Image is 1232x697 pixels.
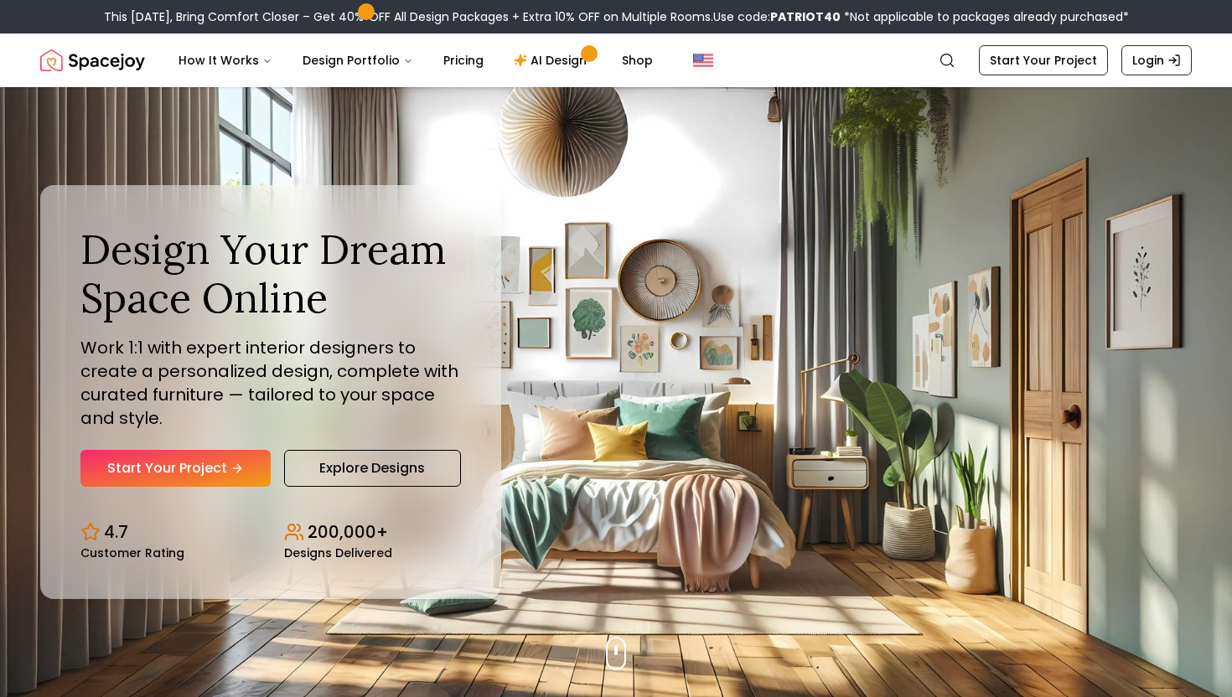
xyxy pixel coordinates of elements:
a: Login [1121,45,1192,75]
div: This [DATE], Bring Comfort Closer – Get 40% OFF All Design Packages + Extra 10% OFF on Multiple R... [104,8,1129,25]
small: Designs Delivered [284,547,392,559]
img: Spacejoy Logo [40,44,145,77]
small: Customer Rating [80,547,184,559]
img: United States [693,50,713,70]
p: Work 1:1 with expert interior designers to create a personalized design, complete with curated fu... [80,336,461,430]
a: Shop [608,44,666,77]
p: 200,000+ [308,520,388,544]
span: *Not applicable to packages already purchased* [841,8,1129,25]
nav: Main [165,44,666,77]
b: PATRIOT40 [770,8,841,25]
a: Spacejoy [40,44,145,77]
div: Design stats [80,507,461,559]
span: Use code: [713,8,841,25]
a: Start Your Project [979,45,1108,75]
a: Start Your Project [80,450,271,487]
nav: Global [40,34,1192,87]
button: Design Portfolio [289,44,427,77]
h1: Design Your Dream Space Online [80,225,461,322]
a: Explore Designs [284,450,461,487]
p: 4.7 [104,520,128,544]
a: AI Design [500,44,605,77]
a: Pricing [430,44,497,77]
button: How It Works [165,44,286,77]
